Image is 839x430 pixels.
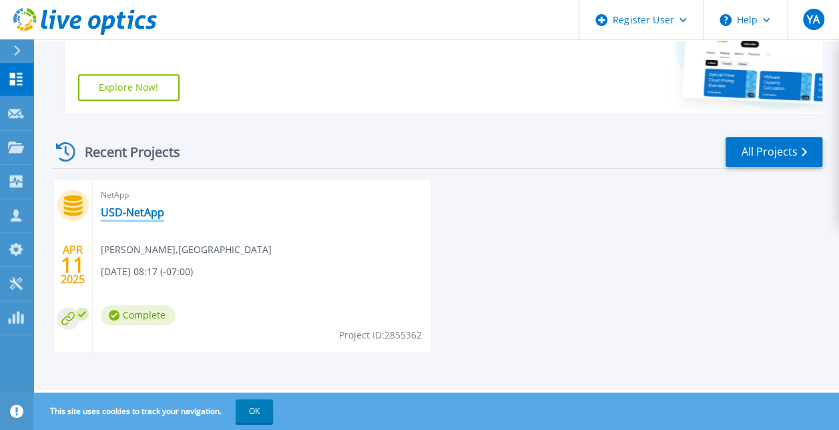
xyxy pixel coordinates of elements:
[60,240,85,289] div: APR 2025
[807,14,820,25] span: YA
[101,305,176,325] span: Complete
[101,188,424,202] span: NetApp
[61,259,85,270] span: 11
[101,264,193,279] span: [DATE] 08:17 (-07:00)
[51,136,198,168] div: Recent Projects
[101,206,164,219] a: USD-NetApp
[101,242,272,257] span: [PERSON_NAME] , [GEOGRAPHIC_DATA]
[338,328,421,343] span: Project ID: 2855362
[726,137,822,167] a: All Projects
[78,74,180,101] a: Explore Now!
[37,399,273,423] span: This site uses cookies to track your navigation.
[236,399,273,423] button: OK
